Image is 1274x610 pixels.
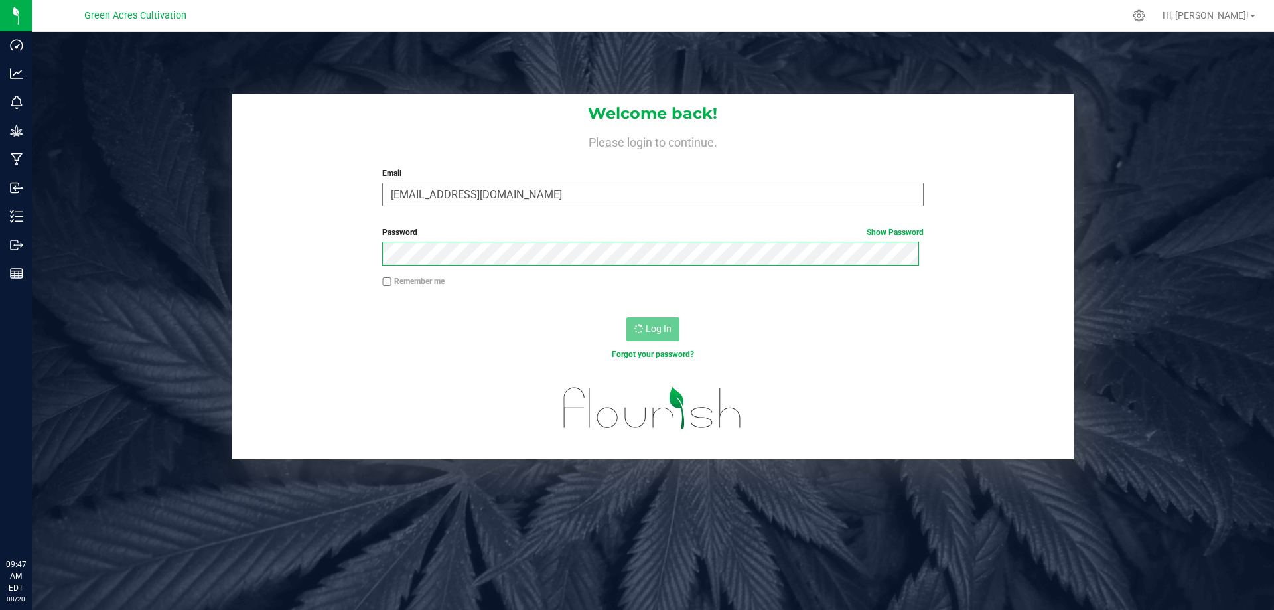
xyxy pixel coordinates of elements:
[6,594,26,604] p: 08/20
[382,228,417,237] span: Password
[626,317,679,341] button: Log In
[84,10,186,21] span: Green Acres Cultivation
[612,350,694,359] a: Forgot your password?
[1163,10,1249,21] span: Hi, [PERSON_NAME]!
[10,210,23,223] inline-svg: Inventory
[6,558,26,594] p: 09:47 AM EDT
[10,267,23,280] inline-svg: Reports
[1131,9,1147,22] div: Manage settings
[382,275,445,287] label: Remember me
[382,277,391,287] input: Remember me
[867,228,924,237] a: Show Password
[646,323,672,334] span: Log In
[10,153,23,166] inline-svg: Manufacturing
[10,38,23,52] inline-svg: Dashboard
[10,124,23,137] inline-svg: Grow
[382,167,923,179] label: Email
[10,67,23,80] inline-svg: Analytics
[232,133,1074,149] h4: Please login to continue.
[10,181,23,194] inline-svg: Inbound
[10,96,23,109] inline-svg: Monitoring
[10,238,23,252] inline-svg: Outbound
[232,105,1074,122] h1: Welcome back!
[547,374,758,442] img: flourish_logo.svg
